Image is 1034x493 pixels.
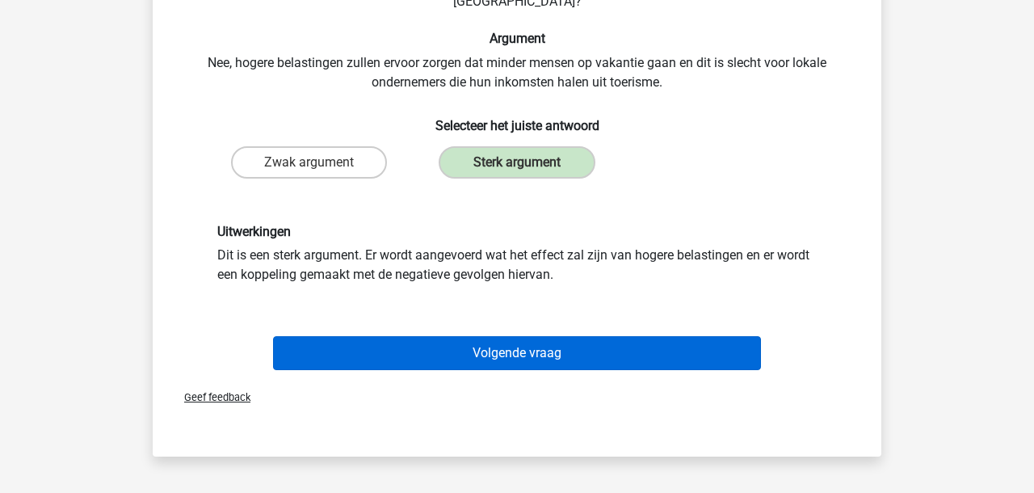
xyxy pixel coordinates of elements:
button: Volgende vraag [273,336,762,370]
div: Dit is een sterk argument. Er wordt aangevoerd wat het effect zal zijn van hogere belastingen en ... [205,224,829,284]
label: Zwak argument [231,146,387,179]
h6: Selecteer het juiste antwoord [179,105,855,133]
h6: Uitwerkingen [217,224,817,239]
h6: Argument [179,31,855,46]
span: Geef feedback [171,391,250,403]
label: Sterk argument [439,146,595,179]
